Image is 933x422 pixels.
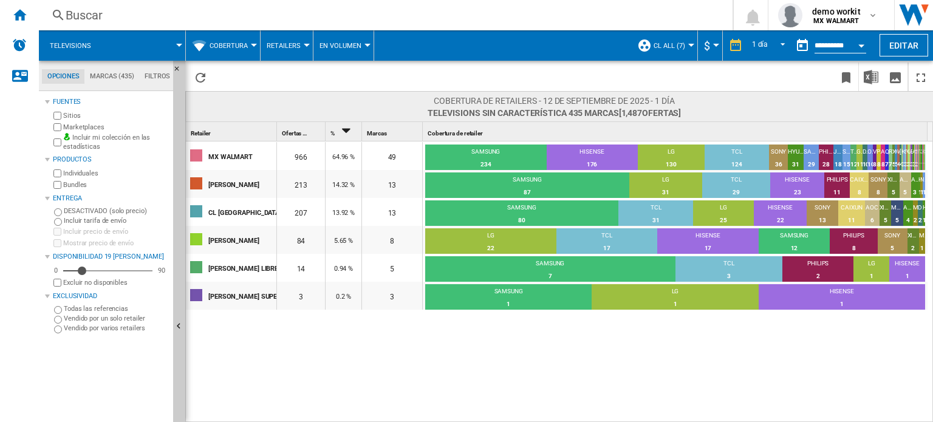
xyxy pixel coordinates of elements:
div: 207 [277,198,325,226]
div: K VISION [901,148,903,158]
td: PHILIPS : 28 (2.9%) [819,145,833,172]
span: demo workit [812,5,861,18]
label: Sitios [63,111,168,120]
img: profile.jpg [778,3,802,27]
td: PHILIPS : 2 (14.29%) [782,256,854,284]
td: CAIXUN : 2 (0.21%) [914,145,915,172]
button: $ [704,30,716,61]
md-tab-item: Opciones [42,69,84,84]
div: RCA [889,148,892,158]
div: CAIXUN [838,203,865,214]
div: 4 [903,214,913,226]
td: WESTINGHOUSE : 3 (0.31%) [906,145,908,172]
div: 10 [867,158,873,171]
div: 4 [897,158,899,171]
div: HISENSE [770,175,824,186]
button: Descargar como imagen [883,63,907,91]
div: 234 [425,158,547,171]
td: DAEWOO : 10 (1.04%) [863,145,868,172]
div: SHENDY VENDY [915,148,916,158]
td: LG : 130 (13.46%) [638,145,705,172]
div: POLAROID [877,148,881,158]
div: 3 [906,158,908,171]
input: Incluir tarifa de envío [54,218,62,226]
div: Cobertura [192,30,254,61]
td: CAIXUN : 11 (5.31%) [838,200,865,228]
div: 8 [869,186,887,199]
input: Mostrar precio de envío [53,279,61,287]
div: 3 [907,158,909,171]
div: 1 [920,186,923,199]
button: En volumen [320,30,367,61]
div: 29 [702,186,770,199]
span: Cobertura de retailer [428,130,483,137]
td: SAMSUNG : 7 (50%) [425,256,675,284]
div: 28 [819,158,833,171]
div: 49 [362,142,422,170]
div: 1 [923,186,925,199]
td: TCL : 29 (13.62%) [702,172,770,200]
div: 4 [900,158,901,171]
td: Q TOUCH : 7 (0.72%) [885,145,889,172]
td: XIAOMI : 5 (2.42%) [880,200,892,228]
div: HYUNDAI [788,148,804,158]
div: Q TOUCH [885,148,889,158]
div: SPECTRA [904,148,906,158]
td: MAKENA : 4 (0.41%) [900,145,901,172]
td: ONN : 10 (1.04%) [867,145,873,172]
td: PHILIPS : 8 (9.52%) [830,228,877,256]
img: alerts-logo.svg [12,38,27,52]
div: 5 [887,186,899,199]
td: TCL : 124 (12.84%) [705,145,769,172]
td: HISENSE : 23 (10.8%) [770,172,824,200]
div: 11 [856,158,862,171]
td: XIAOMI : 2 (2.38%) [907,228,920,256]
div: Ofertas Sort None [279,122,325,141]
td: WINIA : 4 (0.41%) [897,145,899,172]
div: 8 [850,186,869,199]
div: 31 [629,186,702,199]
td: COMPAQ : 3 (0.31%) [907,145,909,172]
div: GHIA [856,148,862,158]
td: MOTOROLA : 5 (0.52%) [895,145,897,172]
div: Sort None [279,122,325,141]
div: 8 [881,158,885,171]
div: HAVIT [923,203,925,214]
div: PHILIPS [819,148,833,158]
td: POLAROID : 8 (0.83%) [877,145,881,172]
label: Incluir mi colección en las estadísticas [63,133,168,152]
td: SHARP : 15 (1.55%) [842,145,850,172]
label: Vendido por varios retailers [64,324,168,333]
td: HISENSE : 176 (18.22%) [547,145,638,172]
td: SONY : 8 (3.76%) [869,172,887,200]
label: Individuales [63,169,168,178]
div: 12 [850,158,856,171]
span: % [330,130,335,137]
label: Bundles [63,180,168,189]
td: XIAOMI : 5 (0.52%) [892,145,895,172]
div: VIZIO [873,148,877,158]
div: 11 [824,186,850,199]
div: Cobertura de retailer Sort None [425,122,928,141]
td: LG : 1 (33.33%) [592,284,758,312]
div: [PERSON_NAME] [208,171,276,197]
td: RCA : 7 (0.72%) [889,145,892,172]
td: SCEPTRE : 1 (0.1%) [924,145,925,172]
td: ATVIO : 8 (0.83%) [881,145,885,172]
td: AIWA : 3 (1.41%) [911,172,918,200]
span: Cobertura [210,42,248,50]
td: SHENDY VENDY : 2 (0.21%) [915,145,916,172]
div: MASTERG [891,203,903,214]
div: MOTOROLA [895,148,897,158]
label: Marketplaces [63,123,168,132]
td: PHILIPS : 11 (5.16%) [824,172,850,200]
td: INSIGNIA : 2 (0.21%) [917,145,918,172]
div: WINIA [897,148,899,158]
div: 124 [705,158,769,171]
td: CAIXUN : 8 (3.76%) [850,172,869,200]
md-tab-item: Filtros [139,69,176,84]
td: SPECTRA : 3 (0.31%) [904,145,906,172]
div: XIAOMI [880,203,892,214]
div: AIWA [911,175,918,186]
